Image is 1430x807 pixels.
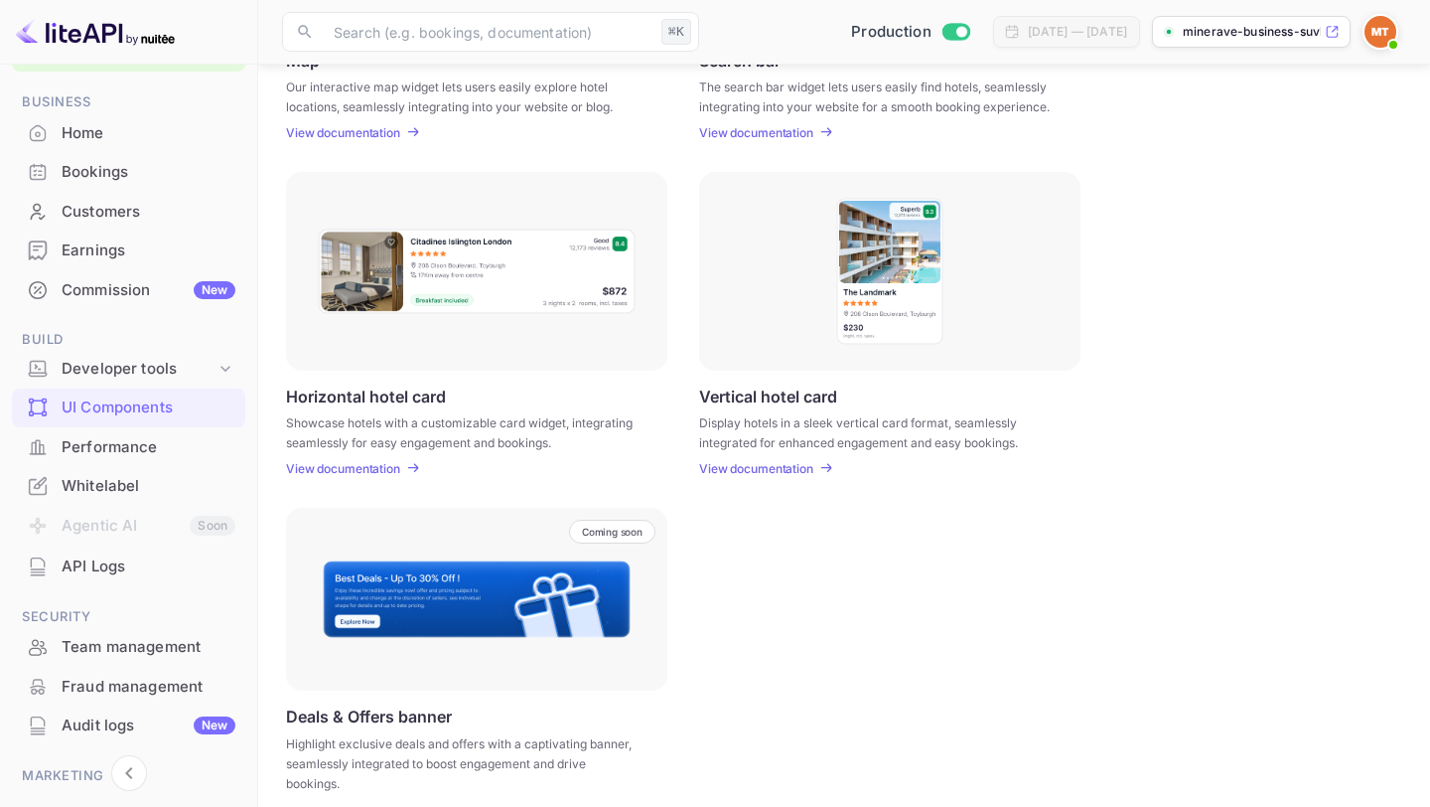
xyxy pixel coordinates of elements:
div: ⌘K [661,19,691,45]
div: Developer tools [12,352,245,387]
div: Team management [62,636,235,659]
a: UI Components [12,389,245,425]
p: minerave-business-suvk... [1183,23,1321,41]
a: View documentation [699,461,819,476]
div: Fraud management [12,668,245,707]
p: Map [286,51,320,70]
div: Customers [12,193,245,232]
div: UI Components [12,389,245,427]
a: Team management [12,628,245,665]
p: Highlight exclusive deals and offers with a captivating banner, seamlessly integrated to boost en... [286,734,643,794]
div: [DATE] — [DATE] [1028,23,1127,41]
div: Whitelabel [12,467,245,506]
div: New [194,717,235,734]
div: Team management [12,628,245,667]
a: View documentation [699,125,819,140]
a: Whitelabel [12,467,245,504]
div: CommissionNew [12,271,245,310]
div: Bookings [12,153,245,192]
span: Build [12,329,245,351]
span: Marketing [12,765,245,787]
div: Developer tools [62,358,215,381]
div: Bookings [62,161,235,184]
img: Banner Frame [322,560,632,639]
a: Earnings [12,232,245,268]
span: Business [12,91,245,113]
div: API Logs [62,556,235,578]
div: Whitelabel [62,475,235,498]
div: Audit logsNew [12,707,245,745]
a: API Logs [12,548,245,584]
a: CommissionNew [12,271,245,308]
p: Search bar [699,51,781,70]
a: Home [12,114,245,151]
p: Showcase hotels with a customizable card widget, integrating seamlessly for easy engagement and b... [286,413,643,449]
input: Search (e.g. bookings, documentation) [322,12,653,52]
div: API Logs [12,548,245,586]
p: View documentation [699,125,813,140]
div: UI Components [62,397,235,419]
a: View documentation [286,125,406,140]
a: Fraud management [12,668,245,705]
p: View documentation [286,461,400,476]
span: Production [851,21,931,44]
p: Horizontal hotel card [286,387,446,405]
img: Vertical hotel card Frame [835,197,944,346]
p: Display hotels in a sleek vertical card format, seamlessly integrated for enhanced engagement and... [699,413,1056,449]
div: Switch to Sandbox mode [843,21,977,44]
div: Earnings [62,240,235,262]
div: Commission [62,279,235,302]
div: Fraud management [62,676,235,699]
button: Collapse navigation [111,755,147,791]
p: View documentation [286,125,400,140]
p: Vertical hotel card [699,387,837,405]
div: Performance [62,436,235,459]
p: The search bar widget lets users easily find hotels, seamlessly integrating into your website for... [699,78,1056,113]
img: Horizontal hotel card Frame [317,228,637,315]
p: Deals & Offers banner [286,707,452,726]
p: Coming soon [582,526,643,538]
a: Customers [12,193,245,230]
div: Home [62,122,235,145]
img: Minerave Travel [1364,16,1396,48]
p: View documentation [699,461,813,476]
img: LiteAPI logo [16,16,175,48]
a: Performance [12,428,245,465]
div: New [194,281,235,299]
span: Security [12,606,245,628]
div: Earnings [12,232,245,270]
a: Bookings [12,153,245,190]
p: Our interactive map widget lets users easily explore hotel locations, seamlessly integrating into... [286,78,643,113]
div: Customers [62,201,235,224]
div: Home [12,114,245,153]
a: Audit logsNew [12,707,245,743]
div: Performance [12,428,245,467]
div: Audit logs [62,715,235,737]
a: View documentation [286,461,406,476]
